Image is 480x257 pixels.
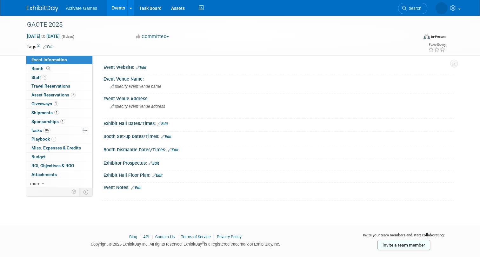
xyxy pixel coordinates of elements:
[25,19,410,30] div: GACTE 2025
[181,234,211,239] a: Terms of Service
[26,179,92,188] a: more
[31,57,67,62] span: Event Information
[79,188,92,196] td: Toggle Event Tabs
[26,73,92,82] a: Staff1
[69,188,80,196] td: Personalize Event Tab Strip
[31,128,50,133] span: Tasks
[103,63,454,71] div: Event Website:
[26,144,92,152] a: Misc. Expenses & Credits
[157,122,168,126] a: Edit
[354,233,454,242] div: Invite your team members and start collaborating:
[26,161,92,170] a: ROI, Objectives & ROO
[168,148,178,152] a: Edit
[31,83,70,89] span: Travel Reservations
[103,132,454,140] div: Booth Set-up Dates/Times:
[143,234,149,239] a: API
[26,82,92,90] a: Travel Reservations
[129,234,137,239] a: Blog
[43,45,54,49] a: Edit
[30,181,40,186] span: more
[40,34,46,39] span: to
[431,34,446,39] div: In-Person
[103,170,454,179] div: Exhibit Hall Floor Plan:
[27,43,54,50] td: Tags
[152,173,163,178] a: Edit
[27,5,58,12] img: ExhibitDay
[377,240,430,250] a: Invite a team member
[131,186,142,190] a: Edit
[398,3,427,14] a: Search
[26,153,92,161] a: Budget
[26,126,92,135] a: Tasks0%
[26,91,92,99] a: Asset Reservations2
[103,158,454,167] div: Exhibitor Prospectus:
[384,33,446,43] div: Event Format
[110,84,161,89] span: Specify event venue name
[138,234,142,239] span: |
[45,66,51,71] span: Booth not reserved yet
[407,6,421,11] span: Search
[31,101,58,106] span: Giveaways
[43,75,47,80] span: 1
[31,172,57,177] span: Attachments
[26,170,92,179] a: Attachments
[136,65,146,70] a: Edit
[103,145,454,153] div: Booth Dismantle Dates/Times:
[134,33,171,40] button: Committed
[161,135,171,139] a: Edit
[27,33,60,39] span: [DATE] [DATE]
[54,101,58,106] span: 1
[31,163,74,168] span: ROI, Objectives & ROO
[31,119,65,124] span: Sponsorships
[436,2,448,14] img: Asalah Calendar
[31,110,59,115] span: Shipments
[110,104,165,109] span: Specify event venue address
[26,117,92,126] a: Sponsorships1
[27,240,344,247] div: Copyright © 2025 ExhibitDay, Inc. All rights reserved. ExhibitDay is a registered trademark of Ex...
[60,119,65,124] span: 1
[26,56,92,64] a: Event Information
[26,100,92,108] a: Giveaways1
[149,161,159,166] a: Edit
[212,234,216,239] span: |
[26,135,92,143] a: Playbook1
[31,154,46,159] span: Budget
[176,234,180,239] span: |
[26,64,92,73] a: Booth
[428,43,445,47] div: Event Rating
[423,34,430,39] img: Format-Inperson.png
[217,234,242,239] a: Privacy Policy
[61,35,74,39] span: (5 days)
[66,6,97,11] span: Activate Games
[31,145,81,150] span: Misc. Expenses & Credits
[202,241,204,245] sup: ®
[43,128,50,133] span: 0%
[31,75,47,80] span: Staff
[51,137,56,142] span: 1
[71,93,76,97] span: 2
[31,66,51,71] span: Booth
[26,109,92,117] a: Shipments1
[103,119,454,127] div: Exhibit Hall Dates/Times:
[31,92,76,97] span: Asset Reservations
[103,94,454,102] div: Event Venue Address:
[103,183,454,191] div: Event Notes:
[155,234,175,239] a: Contact Us
[31,136,56,142] span: Playbook
[54,110,59,115] span: 1
[103,74,454,82] div: Event Venue Name:
[150,234,154,239] span: |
